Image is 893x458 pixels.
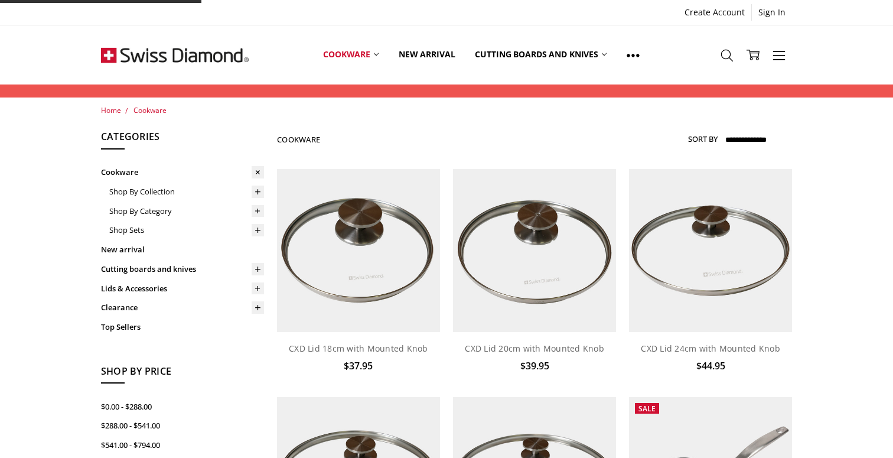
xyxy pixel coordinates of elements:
[101,105,121,115] a: Home
[101,25,249,85] img: Free Shipping On Every Order
[313,28,389,81] a: Cookware
[641,343,780,354] a: CXD Lid 24cm with Mounted Knob
[696,359,725,372] span: $44.95
[289,343,428,354] a: CXD Lid 18cm with Mounted Knob
[617,28,650,82] a: Show All
[101,397,264,417] a: $0.00 - $288.00
[520,359,549,372] span: $39.95
[752,4,792,21] a: Sign In
[101,163,264,182] a: Cookware
[344,359,373,372] span: $37.95
[101,279,264,298] a: Lids & Accessories
[465,28,617,81] a: Cutting boards and knives
[109,202,264,221] a: Shop By Category
[101,129,264,150] h5: Categories
[629,169,792,332] img: CXD Lid 24cm with Mounted Knob
[277,135,320,144] h1: Cookware
[277,169,440,332] img: CXD Lid 18cm with Mounted Knob
[453,169,616,332] img: CXD Lid 20cm with Mounted Knob
[101,364,264,384] h5: Shop By Price
[465,343,604,354] a: CXD Lid 20cm with Mounted Knob
[389,28,465,81] a: New arrival
[109,182,264,202] a: Shop By Collection
[688,129,718,148] label: Sort By
[101,259,264,279] a: Cutting boards and knives
[101,298,264,317] a: Clearance
[133,105,167,115] a: Cookware
[638,404,656,414] span: Sale
[678,4,751,21] a: Create Account
[101,240,264,259] a: New arrival
[101,436,264,455] a: $541.00 - $794.00
[109,220,264,240] a: Shop Sets
[101,416,264,436] a: $288.00 - $541.00
[101,317,264,337] a: Top Sellers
